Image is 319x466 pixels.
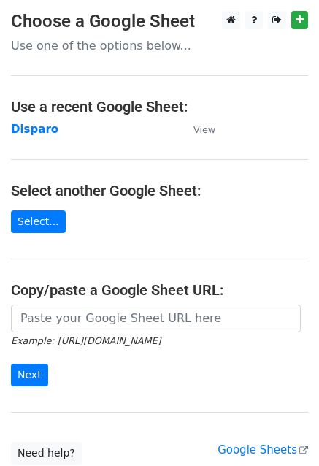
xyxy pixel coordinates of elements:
p: Use one of the options below... [11,38,308,53]
a: Google Sheets [218,443,308,457]
h4: Select another Google Sheet: [11,182,308,199]
h4: Copy/paste a Google Sheet URL: [11,281,308,299]
small: Example: [URL][DOMAIN_NAME] [11,335,161,346]
a: View [179,123,215,136]
a: Disparo [11,123,58,136]
a: Need help? [11,442,82,465]
h4: Use a recent Google Sheet: [11,98,308,115]
h3: Choose a Google Sheet [11,11,308,32]
small: View [193,124,215,135]
input: Next [11,364,48,386]
a: Select... [11,210,66,233]
input: Paste your Google Sheet URL here [11,305,301,332]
